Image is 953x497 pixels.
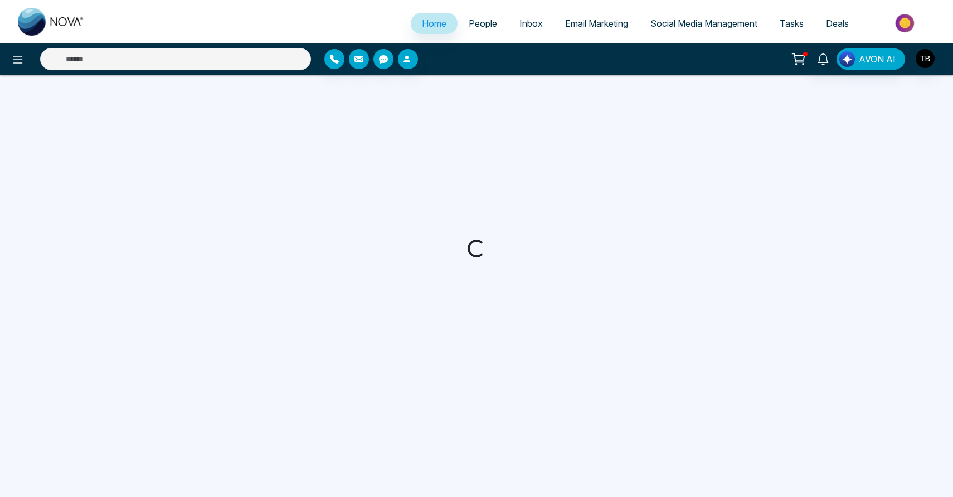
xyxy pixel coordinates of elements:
[839,51,855,67] img: Lead Flow
[916,49,935,68] img: User Avatar
[826,18,849,29] span: Deals
[837,48,905,70] button: AVON AI
[469,18,497,29] span: People
[458,13,508,34] a: People
[565,18,628,29] span: Email Marketing
[18,8,85,36] img: Nova CRM Logo
[554,13,639,34] a: Email Marketing
[422,18,446,29] span: Home
[769,13,815,34] a: Tasks
[411,13,458,34] a: Home
[508,13,554,34] a: Inbox
[859,52,896,66] span: AVON AI
[650,18,757,29] span: Social Media Management
[639,13,769,34] a: Social Media Management
[519,18,543,29] span: Inbox
[815,13,860,34] a: Deals
[866,11,946,36] img: Market-place.gif
[780,18,804,29] span: Tasks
